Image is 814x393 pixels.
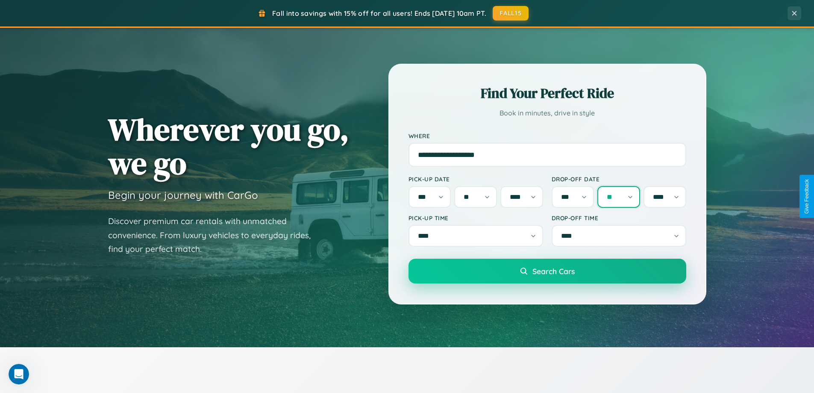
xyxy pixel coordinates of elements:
label: Drop-off Time [552,214,686,222]
h2: Find Your Perfect Ride [408,84,686,103]
button: Search Cars [408,259,686,284]
h3: Begin your journey with CarGo [108,189,258,201]
span: Search Cars [532,266,575,276]
button: FALL15 [493,6,529,21]
label: Pick-up Date [408,175,543,183]
h1: Wherever you go, we go [108,112,349,180]
p: Book in minutes, drive in style [408,107,686,119]
div: Give Feedback [804,179,810,214]
label: Pick-up Time [408,214,543,222]
p: Discover premium car rentals with unmatched convenience. From luxury vehicles to everyday rides, ... [108,214,322,256]
label: Where [408,132,686,139]
iframe: Intercom live chat [9,364,29,384]
label: Drop-off Date [552,175,686,183]
span: Fall into savings with 15% off for all users! Ends [DATE] 10am PT. [272,9,486,18]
